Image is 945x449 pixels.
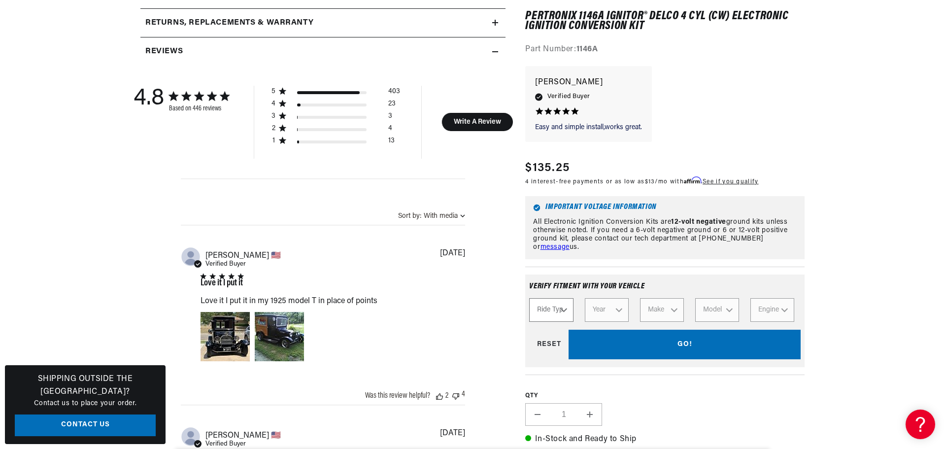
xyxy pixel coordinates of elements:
div: Part Number: [525,44,805,57]
div: 4 [388,124,392,137]
span: Verified Buyer [205,261,246,267]
h3: Shipping Outside the [GEOGRAPHIC_DATA]? [15,373,156,398]
h1: PerTronix 1146A Ignitor® Delco 4 cyl (cw) Electronic Ignition Conversion Kit [525,11,805,32]
label: QTY [525,392,805,401]
div: [DATE] [440,429,465,437]
div: Vote up [436,392,443,400]
div: 23 [388,100,396,112]
div: Was this review helpful? [365,392,430,400]
select: Ride Type [529,299,573,322]
a: Contact Us [15,414,156,437]
select: Make [640,299,684,322]
p: Easy and simple install,works great. [535,123,642,133]
h2: Reviews [145,45,183,58]
div: 2 [445,392,448,400]
span: Joseph C. [205,430,281,440]
span: Affirm [684,177,701,184]
div: 13 [388,137,395,149]
strong: 12-volt negative [671,218,726,226]
div: 2 star by 4 reviews [271,124,400,137]
div: 403 [388,87,400,100]
summary: Returns, Replacements & Warranty [140,9,506,37]
div: With media [424,212,458,220]
strong: 1146A [576,46,598,54]
p: [PERSON_NAME] [535,76,642,90]
span: Verified Buyer [547,92,590,103]
div: 1 star by 13 reviews [271,137,400,149]
div: 4 star by 23 reviews [271,100,400,112]
div: Image of Review by roy l. on February 17, 24 number 2 [255,312,304,361]
div: 3 [388,112,392,124]
div: 4 [271,100,276,108]
a: See if you qualify - Learn more about Affirm Financing (opens in modal) [703,179,758,185]
div: 3 [271,112,276,121]
div: Love it I put it [201,279,243,288]
button: Sort by:With media [398,212,465,220]
div: 5 [271,87,276,96]
div: 4 [462,390,465,400]
div: 1 [271,137,276,145]
div: Image of Review by roy l. on February 17, 24 number 1 [201,312,250,361]
p: 4 interest-free payments or as low as /mo with . [525,177,758,187]
div: Based on 446 reviews [169,105,229,112]
h2: Returns, Replacements & Warranty [145,17,313,30]
summary: Reviews [140,37,506,66]
span: roy l. [205,250,281,260]
p: In-Stock and Ready to Ship [525,433,805,446]
span: Verified Buyer [205,441,246,447]
div: Vote down [452,390,459,400]
div: [DATE] [440,249,465,257]
div: 4.8 [134,86,164,112]
select: Year [585,299,629,322]
div: 2 [271,124,276,133]
div: 5 star rating out of 5 stars [201,274,243,279]
div: Verify fitment with your vehicle [529,283,801,299]
span: $13 [645,179,655,185]
a: message [540,243,570,251]
div: 5 star by 403 reviews [271,87,400,100]
div: 3 star by 3 reviews [271,112,400,124]
p: Contact us to place your order. [15,398,156,409]
span: $135.25 [525,160,570,177]
button: Write A Review [441,113,513,131]
select: Model [695,299,739,322]
span: Sort by: [398,212,421,220]
p: All Electronic Ignition Conversion Kits are ground kits unless otherwise noted. If you need a 6-v... [533,218,797,251]
select: Engine [750,299,794,322]
h6: Important Voltage Information [533,204,797,211]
